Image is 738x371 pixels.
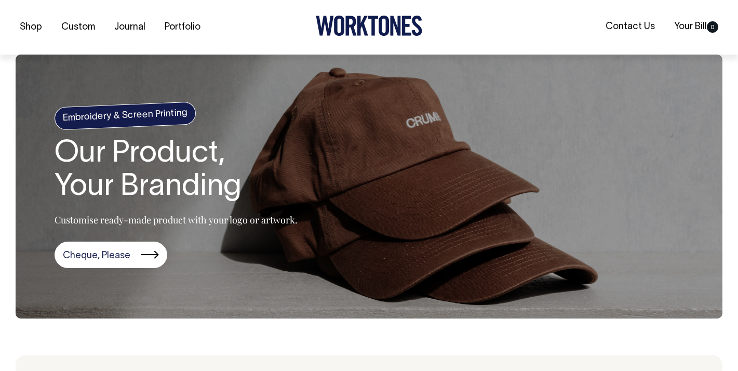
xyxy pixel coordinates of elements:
h1: Our Product, Your Branding [55,138,298,204]
a: Cheque, Please [55,242,167,269]
p: Customise ready-made product with your logo or artwork. [55,214,298,226]
span: 0 [707,21,718,33]
h4: Embroidery & Screen Printing [54,102,196,130]
a: Custom [57,19,99,36]
a: Your Bill0 [670,18,722,35]
a: Journal [110,19,150,36]
a: Portfolio [160,19,205,36]
a: Contact Us [601,18,659,35]
a: Shop [16,19,46,36]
